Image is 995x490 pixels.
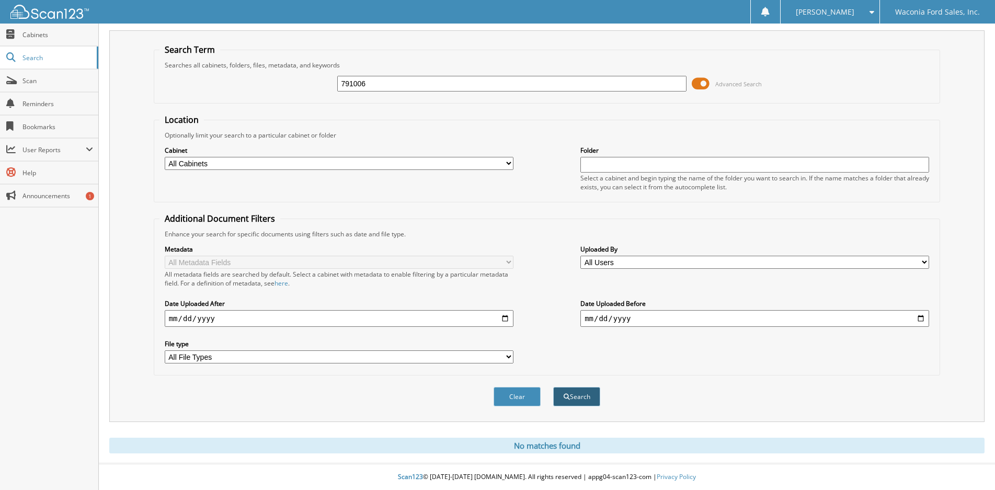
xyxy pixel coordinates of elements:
span: Announcements [22,191,93,200]
span: Reminders [22,99,93,108]
a: here [275,279,288,288]
legend: Location [159,114,204,126]
img: scan123-logo-white.svg [10,5,89,19]
span: Advanced Search [715,80,762,88]
span: Bookmarks [22,122,93,131]
span: Cabinets [22,30,93,39]
div: Searches all cabinets, folders, files, metadata, and keywords [159,61,935,70]
label: Date Uploaded Before [580,299,929,308]
div: Select a cabinet and begin typing the name of the folder you want to search in. If the name match... [580,174,929,191]
span: Help [22,168,93,177]
span: Scan [22,76,93,85]
label: Uploaded By [580,245,929,254]
legend: Search Term [159,44,220,55]
div: All metadata fields are searched by default. Select a cabinet with metadata to enable filtering b... [165,270,513,288]
label: Cabinet [165,146,513,155]
div: 1 [86,192,94,200]
span: Scan123 [398,472,423,481]
legend: Additional Document Filters [159,213,280,224]
button: Clear [494,387,541,406]
div: © [DATE]-[DATE] [DOMAIN_NAME]. All rights reserved | appg04-scan123-com | [99,464,995,490]
a: Privacy Policy [657,472,696,481]
div: Optionally limit your search to a particular cabinet or folder [159,131,935,140]
label: Folder [580,146,929,155]
div: Enhance your search for specific documents using filters such as date and file type. [159,230,935,238]
span: Search [22,53,92,62]
button: Search [553,387,600,406]
label: Metadata [165,245,513,254]
label: File type [165,339,513,348]
span: [PERSON_NAME] [796,9,854,15]
input: end [580,310,929,327]
span: User Reports [22,145,86,154]
input: start [165,310,513,327]
label: Date Uploaded After [165,299,513,308]
span: Waconia Ford Sales, Inc. [895,9,980,15]
div: No matches found [109,438,985,453]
